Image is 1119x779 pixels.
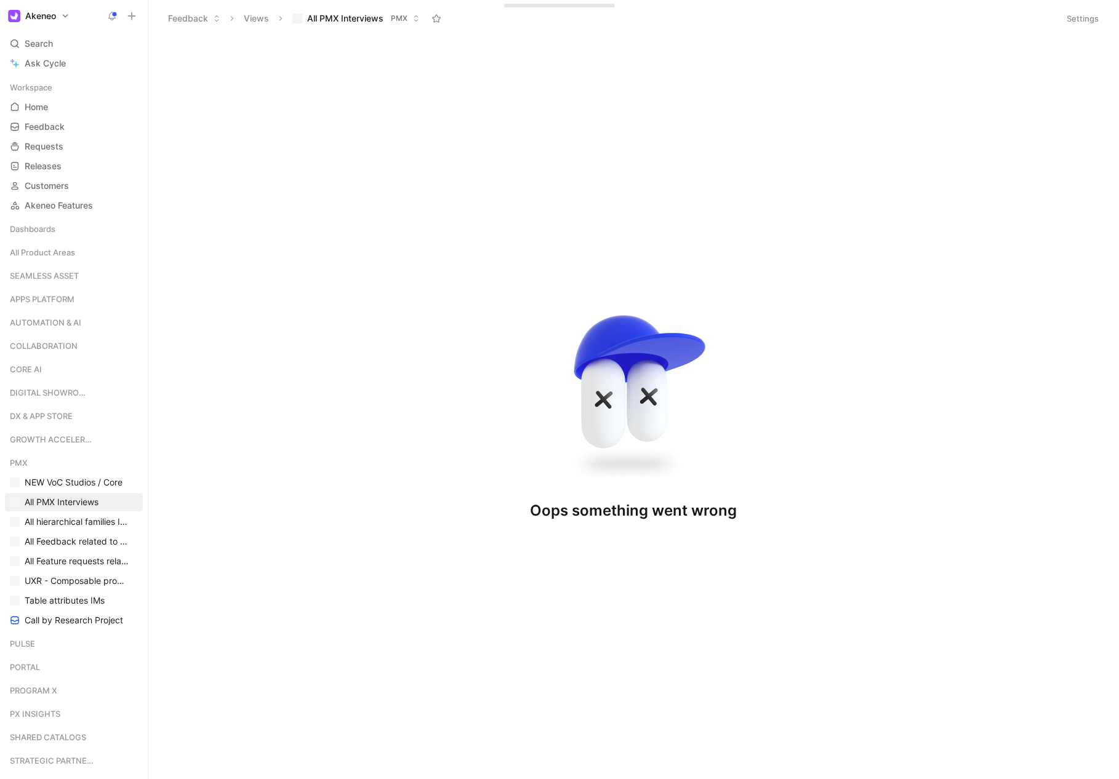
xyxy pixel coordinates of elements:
[5,728,143,746] div: SHARED CATALOGS
[5,118,143,136] a: Feedback
[5,220,143,238] div: Dashboards
[25,496,98,508] span: All PMX Interviews
[5,681,143,700] div: PROGRAM X
[10,386,92,399] span: DIGITAL SHOWROOM
[25,140,63,153] span: Requests
[1061,10,1104,27] button: Settings
[25,10,56,22] h1: Akeneo
[25,516,129,528] span: All hierarchical families Interviews
[5,54,143,73] a: Ask Cycle
[10,293,74,305] span: APPS PLATFORM
[5,177,143,195] a: Customers
[5,493,143,511] a: All PMX Interviews
[548,295,719,492] img: Error
[25,614,123,626] span: Call by Research Project
[25,180,69,192] span: Customers
[25,199,93,212] span: Akeneo Features
[530,501,737,521] div: Oops something went wron
[25,575,127,587] span: UXR - Composable products
[10,270,79,282] span: SEAMLESS ASSET
[10,754,95,767] span: STRATEGIC PARTNERSHIP
[25,594,105,607] span: Table attributes IMs
[10,246,75,258] span: All Product Areas
[5,453,143,629] div: PMXNEW VoC Studios / CoreAll PMX InterviewsAll hierarchical families InterviewsAll Feedback relat...
[5,98,143,116] a: Home
[5,290,143,308] div: APPS PLATFORM
[5,313,143,332] div: AUTOMATION & AI
[5,407,143,425] div: DX & APP STORE
[5,552,143,570] a: All Feature requests related to PMX topics
[5,157,143,175] a: Releases
[10,684,57,697] span: PROGRAM X
[287,9,425,28] button: All PMX InterviewsPMX
[5,591,143,610] a: Table attributes IMs
[5,7,73,25] button: AkeneoAkeneo
[5,751,143,770] div: STRATEGIC PARTNERSHIP
[307,12,383,25] span: All PMX Interviews
[10,661,40,673] span: PORTAL
[10,637,35,650] span: PULSE
[5,360,143,378] div: CORE AI
[25,101,48,113] span: Home
[5,532,143,551] a: All Feedback related to PMX topics
[5,337,143,355] div: COLLABORATION
[25,36,53,51] span: Search
[5,611,143,629] a: Call by Research Project
[10,363,42,375] span: CORE AI
[10,410,73,422] span: DX & APP STORE
[5,473,143,492] a: NEW VoC Studios / Core
[5,634,143,653] div: PULSE
[238,9,275,28] button: Views
[162,9,226,28] button: Feedback
[25,476,122,489] span: NEW VoC Studios / Core
[5,196,143,215] a: Akeneo Features
[5,658,143,676] div: PORTAL
[10,731,86,743] span: SHARED CATALOGS
[8,10,20,22] img: Akeneo
[10,81,52,94] span: Workspace
[5,513,143,531] a: All hierarchical families Interviews
[10,340,78,352] span: COLLABORATION
[5,243,143,262] div: All Product Areas
[5,383,143,402] div: DIGITAL SHOWROOM
[5,137,143,156] a: Requests
[25,56,66,71] span: Ask Cycle
[10,316,81,329] span: AUTOMATION & AI
[391,12,407,25] span: PMX
[5,266,143,285] div: SEAMLESS ASSET
[728,501,737,519] span: g
[25,555,130,567] span: All Feature requests related to PMX topics
[5,572,143,590] a: UXR - Composable products
[5,705,143,723] div: PX INSIGHTS
[5,430,143,449] div: GROWTH ACCELERATION
[25,160,62,172] span: Releases
[25,535,129,548] span: All Feedback related to PMX topics
[10,223,55,235] span: Dashboards
[10,457,28,469] span: PMX
[10,433,95,445] span: GROWTH ACCELERATION
[25,121,65,133] span: Feedback
[10,708,60,720] span: PX INSIGHTS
